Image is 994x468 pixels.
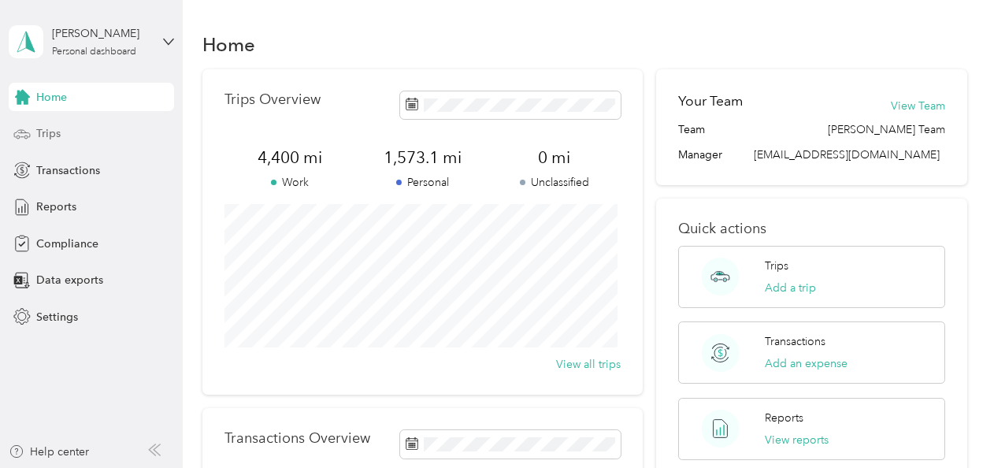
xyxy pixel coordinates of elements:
p: Unclassified [488,174,621,191]
button: Add an expense [765,355,847,372]
span: Manager [678,147,722,163]
span: Transactions [36,162,100,179]
p: Transactions [765,333,825,350]
p: Trips [765,258,788,274]
span: Team [678,121,705,138]
span: Settings [36,309,78,325]
span: Data exports [36,272,103,288]
iframe: Everlance-gr Chat Button Frame [906,380,994,468]
h2: Your Team [678,91,743,111]
div: [PERSON_NAME] [52,25,150,42]
p: Trips Overview [224,91,321,108]
p: Quick actions [678,221,944,237]
span: 0 mi [488,147,621,169]
span: 4,400 mi [224,147,357,169]
button: View Team [891,98,945,114]
div: Personal dashboard [52,47,136,57]
span: Trips [36,125,61,142]
span: 1,573.1 mi [356,147,488,169]
p: Personal [356,174,488,191]
button: View all trips [556,356,621,373]
span: [EMAIL_ADDRESS][DOMAIN_NAME] [754,148,940,162]
span: [PERSON_NAME] Team [828,121,945,138]
p: Work [224,174,357,191]
p: Transactions Overview [224,430,370,447]
button: Add a trip [765,280,816,296]
button: Help center [9,444,89,460]
p: Reports [765,410,803,426]
button: View reports [765,432,829,448]
span: Compliance [36,236,98,252]
span: Home [36,89,67,106]
h1: Home [202,36,255,53]
span: Reports [36,199,76,215]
